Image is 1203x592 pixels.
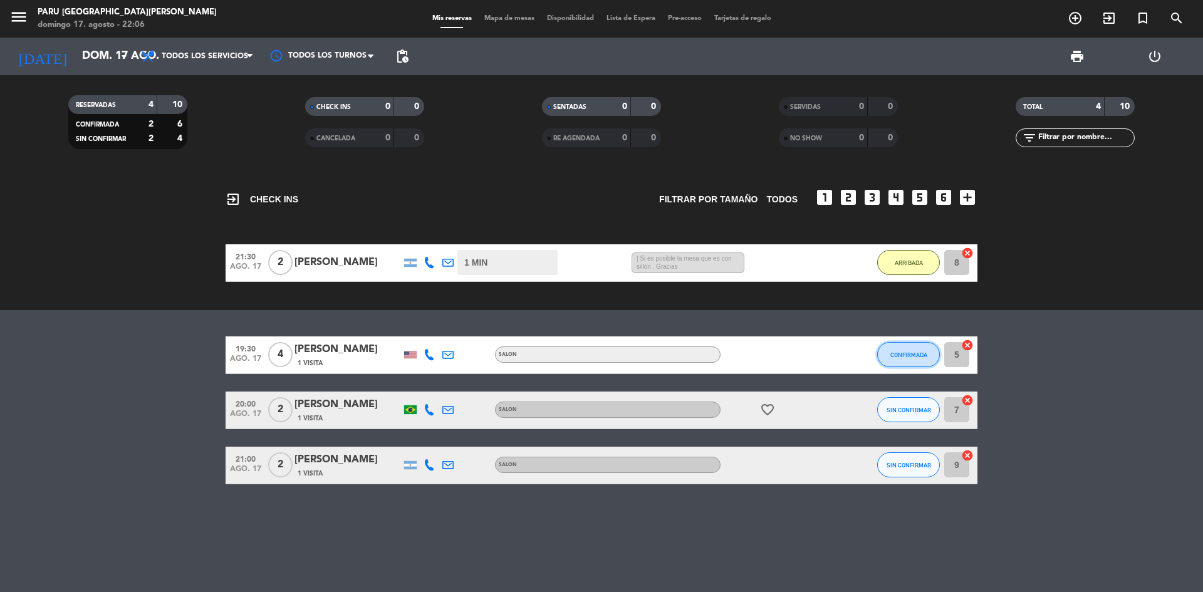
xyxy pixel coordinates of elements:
[961,339,974,351] i: cancel
[464,256,487,270] span: 1 MIN
[888,102,895,111] strong: 0
[294,341,401,358] div: [PERSON_NAME]
[760,402,775,417] i: favorite_border
[1070,49,1085,64] span: print
[298,469,323,479] span: 1 Visita
[76,122,119,128] span: CONFIRMADA
[148,134,154,143] strong: 2
[268,452,293,477] span: 2
[1037,131,1134,145] input: Filtrar por nombre...
[1068,11,1083,26] i: add_circle_outline
[226,192,241,207] i: exit_to_app
[414,102,422,111] strong: 0
[268,397,293,422] span: 2
[890,351,927,358] span: CONFIRMADA
[1096,102,1101,111] strong: 4
[957,187,977,207] i: add_box
[117,49,132,64] i: arrow_drop_down
[177,120,185,128] strong: 6
[76,136,126,142] span: SIN CONFIRMAR
[888,133,895,142] strong: 0
[1022,130,1037,145] i: filter_list
[1147,49,1162,64] i: power_settings_new
[877,397,940,422] button: SIN CONFIRMAR
[230,355,261,369] span: ago. 17
[541,15,600,22] span: Disponibilidad
[877,452,940,477] button: SIN CONFIRMAR
[230,249,261,263] span: 21:30
[294,397,401,413] div: [PERSON_NAME]
[859,102,864,111] strong: 0
[268,342,293,367] span: 4
[887,462,931,469] span: SIN CONFIRMAR
[1116,38,1194,75] div: LOG OUT
[961,247,974,259] i: cancel
[76,102,116,108] span: RESERVADAS
[659,192,758,207] span: Filtrar por tamaño
[708,15,778,22] span: Tarjetas de regalo
[961,394,974,407] i: cancel
[226,192,298,207] span: CHECK INS
[1023,104,1043,110] span: TOTAL
[1135,11,1150,26] i: turned_in_not
[177,134,185,143] strong: 4
[877,250,940,275] button: ARRIBADA
[230,396,261,410] span: 20:00
[385,133,390,142] strong: 0
[651,133,659,142] strong: 0
[230,451,261,465] span: 21:00
[162,52,248,61] span: Todos los servicios
[859,133,864,142] strong: 0
[961,449,974,462] i: cancel
[622,102,627,111] strong: 0
[230,410,261,424] span: ago. 17
[9,8,28,31] button: menu
[862,187,882,207] i: looks_3
[9,8,28,26] i: menu
[426,15,478,22] span: Mis reservas
[294,254,401,271] div: [PERSON_NAME]
[478,15,541,22] span: Mapa de mesas
[499,407,517,412] span: SALON
[172,100,185,109] strong: 10
[38,19,217,31] div: domingo 17. agosto - 22:06
[632,252,744,274] span: | Si es posible la mesa que es con sillón . Gracias
[499,462,517,467] span: SALON
[9,43,76,70] i: [DATE]
[766,192,798,207] span: TODOS
[298,358,323,368] span: 1 Visita
[877,342,940,367] button: CONFIRMADA
[148,120,154,128] strong: 2
[887,407,931,413] span: SIN CONFIRMAR
[385,102,390,111] strong: 0
[414,133,422,142] strong: 0
[316,135,355,142] span: CANCELADA
[910,187,930,207] i: looks_5
[600,15,662,22] span: Lista de Espera
[838,187,858,207] i: looks_two
[553,104,586,110] span: SENTADAS
[553,135,600,142] span: RE AGENDADA
[268,250,293,275] span: 2
[230,465,261,479] span: ago. 17
[1101,11,1117,26] i: exit_to_app
[895,259,923,266] span: ARRIBADA
[790,104,821,110] span: SERVIDAS
[1169,11,1184,26] i: search
[316,104,351,110] span: CHECK INS
[934,187,954,207] i: looks_6
[38,6,217,19] div: Paru [GEOGRAPHIC_DATA][PERSON_NAME]
[886,187,906,207] i: looks_4
[148,100,154,109] strong: 4
[395,49,410,64] span: pending_actions
[230,262,261,277] span: ago. 17
[1120,102,1132,111] strong: 10
[815,187,835,207] i: looks_one
[294,452,401,468] div: [PERSON_NAME]
[499,352,517,357] span: SALON
[230,341,261,355] span: 19:30
[790,135,822,142] span: NO SHOW
[298,413,323,423] span: 1 Visita
[622,133,627,142] strong: 0
[662,15,708,22] span: Pre-acceso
